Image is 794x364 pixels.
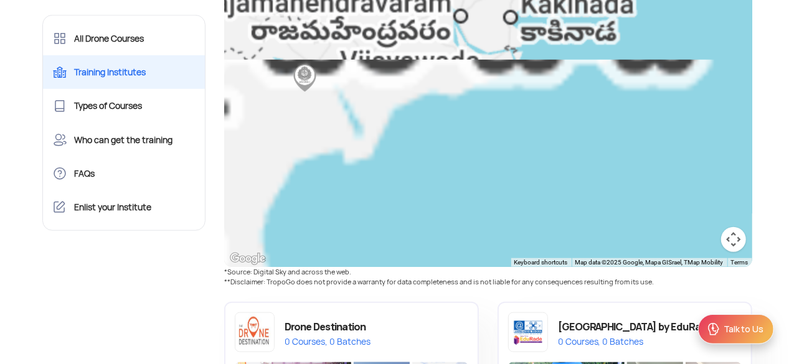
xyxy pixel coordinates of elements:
[706,322,721,337] img: ic_Support.svg
[285,318,371,336] div: Drone Destination
[575,259,724,266] span: Map data ©2025 Google, Mapa GISrael, TMap Mobility
[514,258,568,267] button: Keyboard shortcuts
[43,157,206,190] a: FAQs
[285,336,371,347] div: 0 Courses, 0 Batches
[43,22,206,55] a: All Drone Courses
[43,55,206,89] a: Training Institutes
[43,190,206,224] a: Enlist your Institute
[721,227,746,252] button: Map camera controls
[724,323,763,335] div: Talk to Us
[227,251,268,267] a: Open this area in Google Maps (opens a new window)
[43,89,206,123] a: Types of Courses
[508,312,548,352] img: app-logo
[227,251,268,267] img: Google
[235,312,275,352] img: app-logo
[558,318,714,336] div: [GEOGRAPHIC_DATA] by EduRade
[43,123,206,157] a: Who can get the training
[558,336,714,347] div: 0 Courses, 0 Batches
[215,267,762,287] div: *Source: Digital Sky and across the web. **Disclaimer: TropoGo does not provide a warranty for da...
[731,259,749,266] a: Terms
